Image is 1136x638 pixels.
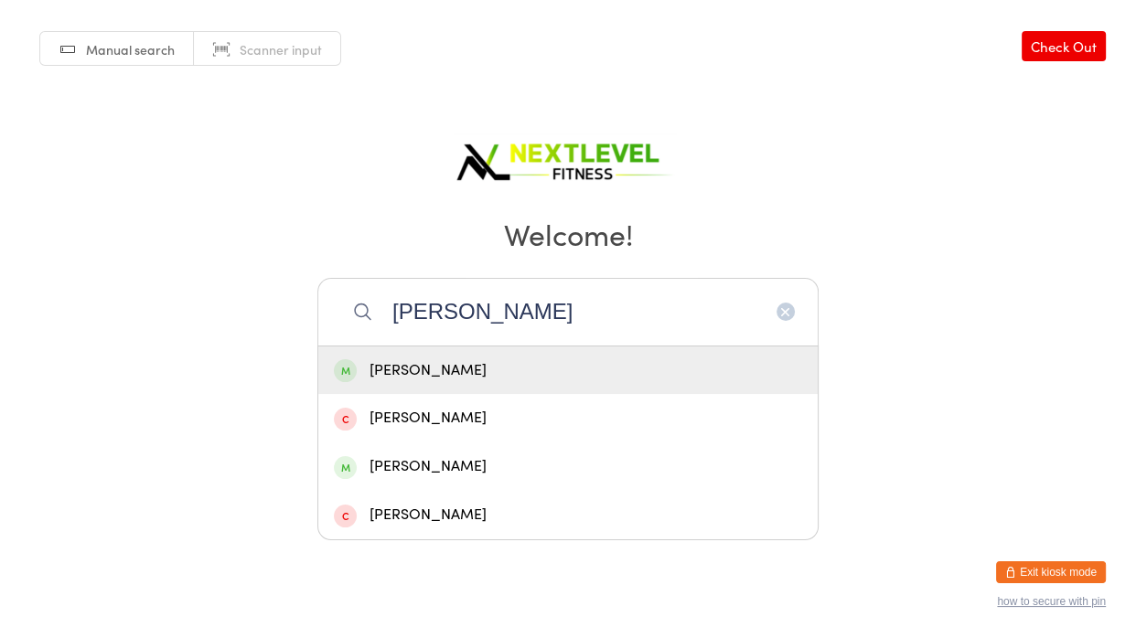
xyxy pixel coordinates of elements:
[454,128,682,187] img: Next Level Fitness
[86,40,175,58] span: Manual search
[996,561,1106,583] button: Exit kiosk mode
[334,406,802,431] div: [PERSON_NAME]
[334,503,802,527] div: [PERSON_NAME]
[18,213,1118,254] h2: Welcome!
[1022,31,1106,61] a: Check Out
[334,358,802,383] div: [PERSON_NAME]
[997,595,1106,608] button: how to secure with pin
[334,454,802,479] div: [PERSON_NAME]
[240,40,322,58] span: Scanner input
[317,278,819,346] input: Search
